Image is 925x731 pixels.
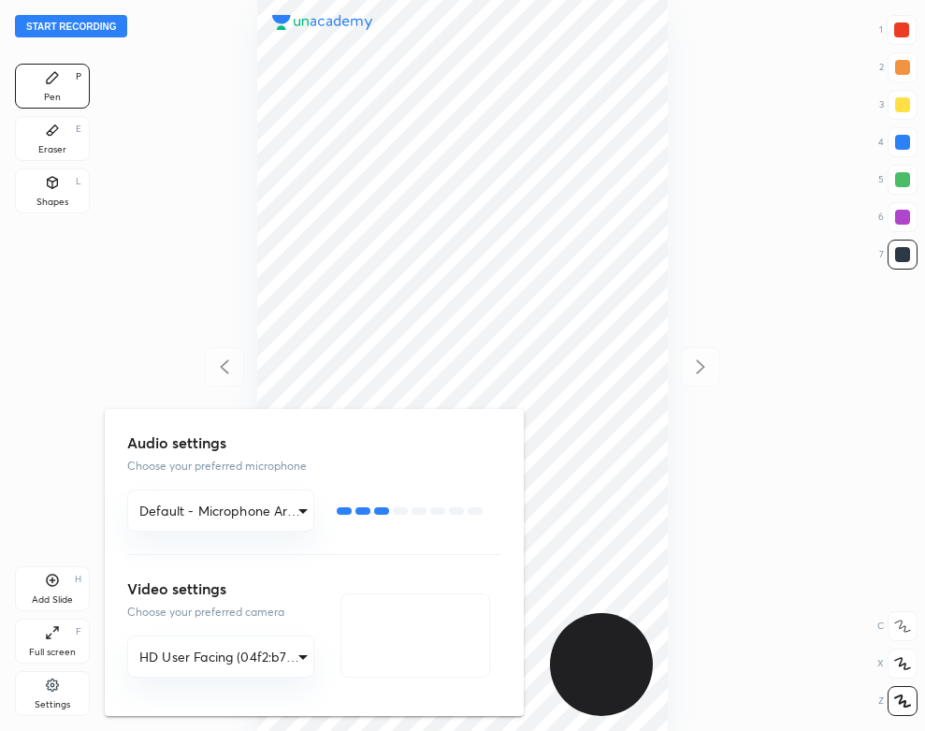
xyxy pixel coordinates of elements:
[127,636,314,678] div: Default - Microphone Array (Realtek(R) Audio)
[127,431,501,454] h3: Audio settings
[127,577,314,600] h3: Video settings
[127,458,501,475] p: Choose your preferred microphone
[127,604,314,621] p: Choose your preferred camera
[127,490,314,532] div: Default - Microphone Array (Realtek(R) Audio)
